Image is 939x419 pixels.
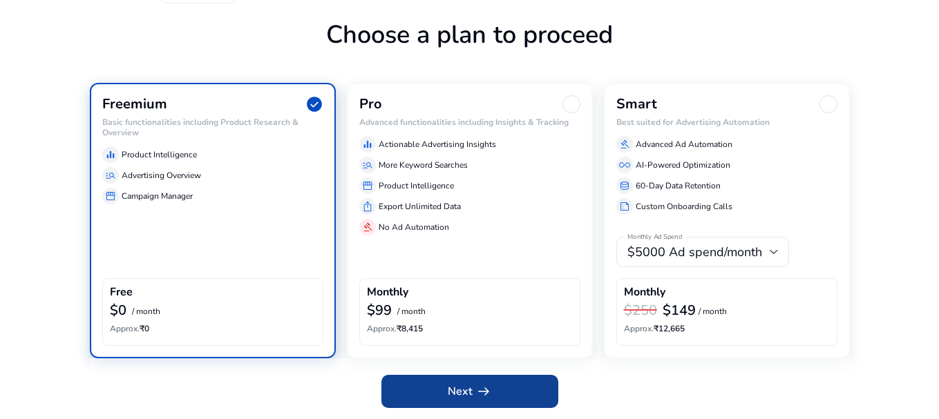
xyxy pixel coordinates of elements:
[379,138,496,150] p: Actionable Advertising Insights
[619,159,630,170] span: all_inclusive
[122,190,193,202] p: Campaign Manager
[362,180,373,191] span: storefront
[122,148,197,161] p: Product Intelligence
[110,324,316,333] h6: ₹0
[636,159,730,171] p: AI-Powered Optimization
[102,96,167,113] h3: Freemium
[397,307,426,316] p: / month
[624,286,665,299] h4: Monthly
[624,324,830,333] h6: ₹12,665
[619,180,630,191] span: database
[367,323,397,334] span: Approx.
[110,323,140,334] span: Approx.
[379,221,449,233] p: No Ad Automation
[627,244,762,260] span: $5000 Ad spend/month
[110,301,126,320] b: $0
[636,179,721,192] p: 60-Day Data Retention
[619,139,630,150] span: gavel
[475,383,492,400] span: arrow_right_alt
[305,95,323,113] span: check_circle
[367,301,392,320] b: $99
[379,179,454,192] p: Product Intelligence
[381,375,558,408] button: Nextarrow_right_alt
[616,96,657,113] h3: Smart
[122,169,201,182] p: Advertising Overview
[110,286,133,299] h4: Free
[624,302,657,319] h3: $250
[362,159,373,170] span: manage_search
[448,383,492,400] span: Next
[105,170,116,181] span: manage_search
[379,159,468,171] p: More Keyword Searches
[362,201,373,212] span: ios_share
[102,117,323,137] h6: Basic functionalities including Product Research & Overview
[636,200,732,213] p: Custom Onboarding Calls
[362,222,373,233] span: gavel
[379,200,461,213] p: Export Unlimited Data
[699,307,727,316] p: / month
[636,138,732,150] p: Advanced Ad Automation
[362,139,373,150] span: equalizer
[367,324,573,333] h6: ₹8,415
[105,149,116,160] span: equalizer
[367,286,408,299] h4: Monthly
[359,96,382,113] h3: Pro
[359,117,580,127] h6: Advanced functionalities including Insights & Tracking
[627,233,682,242] mat-label: Monthly Ad Spend
[132,307,160,316] p: / month
[619,201,630,212] span: summarize
[616,117,837,127] h6: Best suited for Advertising Automation
[663,301,696,320] b: $149
[624,323,654,334] span: Approx.
[90,20,850,83] h1: Choose a plan to proceed
[105,191,116,202] span: storefront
